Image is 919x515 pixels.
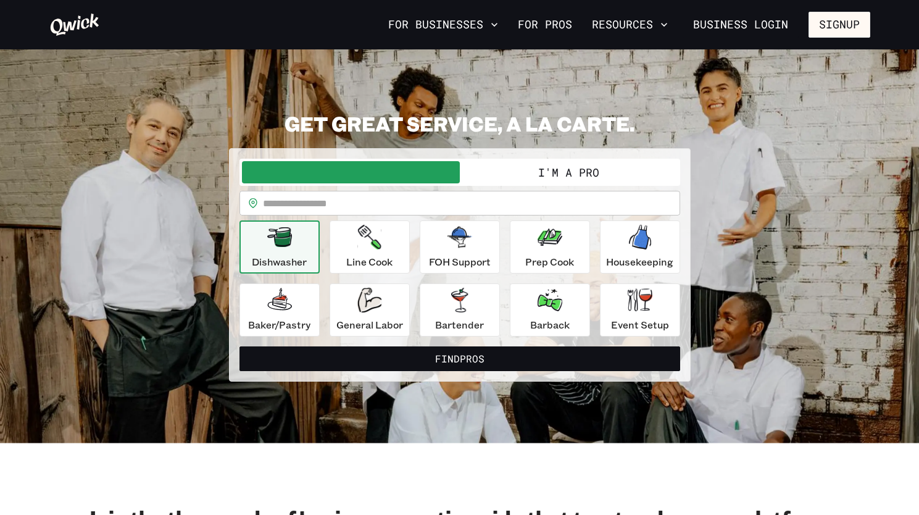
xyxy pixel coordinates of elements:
button: Dishwasher [239,220,320,274]
p: Line Cook [346,254,393,269]
p: General Labor [336,317,403,332]
button: Housekeeping [600,220,680,274]
p: Housekeeping [606,254,673,269]
button: I'm a Business [242,161,460,183]
button: Prep Cook [510,220,590,274]
p: Barback [530,317,570,332]
button: Resources [587,14,673,35]
button: For Businesses [383,14,503,35]
p: Event Setup [611,317,669,332]
button: Signup [809,12,870,38]
button: Line Cook [330,220,410,274]
a: For Pros [513,14,577,35]
button: Barback [510,283,590,337]
a: Business Login [683,12,799,38]
h2: GET GREAT SERVICE, A LA CARTE. [229,111,691,136]
button: I'm a Pro [460,161,678,183]
button: General Labor [330,283,410,337]
p: Bartender [435,317,484,332]
p: Dishwasher [252,254,307,269]
button: FOH Support [420,220,500,274]
p: Prep Cook [525,254,574,269]
button: FindPros [239,346,680,371]
button: Event Setup [600,283,680,337]
button: Baker/Pastry [239,283,320,337]
p: FOH Support [429,254,491,269]
button: Bartender [420,283,500,337]
p: Baker/Pastry [248,317,310,332]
